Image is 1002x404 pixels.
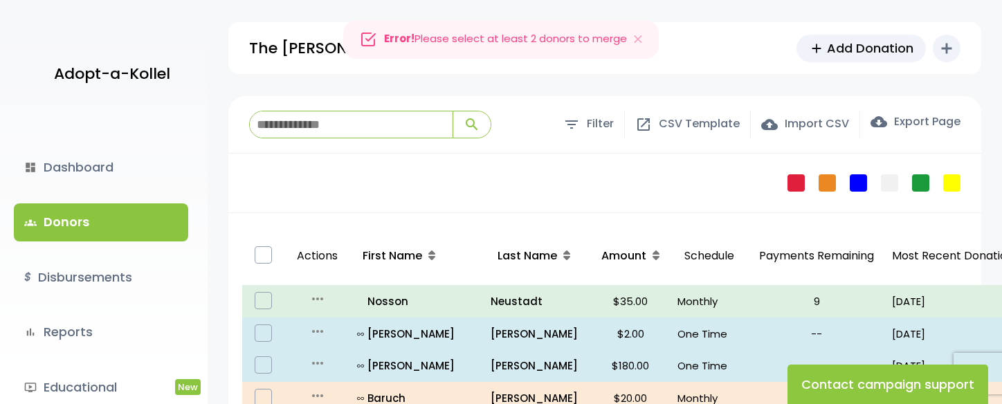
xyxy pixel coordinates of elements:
strong: Error! [384,31,415,46]
span: Filter [587,114,614,134]
label: Export Page [871,113,960,130]
p: [PERSON_NAME] [357,324,480,343]
a: Nosson [357,292,480,311]
a: Neustadt [491,292,583,311]
p: The [PERSON_NAME] Community [249,35,508,62]
i: more_horiz [309,355,326,371]
p: [PERSON_NAME] [357,356,480,375]
button: Close [619,21,659,58]
p: One Time [677,324,741,343]
a: [PERSON_NAME] [491,356,583,375]
span: add [809,41,824,56]
i: dashboard [24,161,37,174]
span: Last Name [498,248,557,264]
p: Payments Remaining [752,232,881,280]
i: more_horiz [309,291,326,307]
a: [PERSON_NAME] [491,324,583,343]
span: search [464,116,480,133]
p: -- [752,324,881,343]
div: Please select at least 2 donors to merge [343,20,659,59]
button: search [453,111,491,138]
a: $Disbursements [14,259,188,296]
span: groups [24,217,37,229]
span: Amount [601,248,646,264]
i: all_inclusive [357,331,367,338]
span: CSV Template [659,114,740,134]
i: more_horiz [309,387,326,404]
i: all_inclusive [357,395,367,402]
p: -- [752,356,881,375]
a: groupsDonors [14,203,188,241]
p: $180.00 [594,356,666,375]
span: filter_list [563,116,580,133]
span: open_in_new [635,116,652,133]
i: ondemand_video [24,381,37,394]
p: $2.00 [594,324,666,343]
a: all_inclusive[PERSON_NAME] [357,324,480,343]
p: 9 [752,292,881,311]
i: more_horiz [309,323,326,340]
button: Contact campaign support [787,365,988,404]
button: add [933,35,960,62]
span: Import CSV [785,114,849,134]
a: bar_chartReports [14,313,188,351]
i: add [938,40,955,57]
i: $ [24,268,31,288]
i: bar_chart [24,326,37,338]
span: Add Donation [827,39,913,57]
a: dashboardDashboard [14,149,188,186]
p: Actions [290,232,345,280]
p: Adopt-a-Kollel [54,60,170,88]
p: One Time [677,356,741,375]
span: New [175,379,201,395]
i: all_inclusive [357,362,367,369]
span: cloud_download [871,113,887,130]
p: Monthly [677,292,741,311]
span: cloud_upload [761,116,778,133]
a: addAdd Donation [796,35,926,62]
p: $35.00 [594,292,666,311]
a: all_inclusive[PERSON_NAME] [357,356,480,375]
span: First Name [363,248,422,264]
a: Adopt-a-Kollel [47,40,170,107]
p: Schedule [677,232,741,280]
